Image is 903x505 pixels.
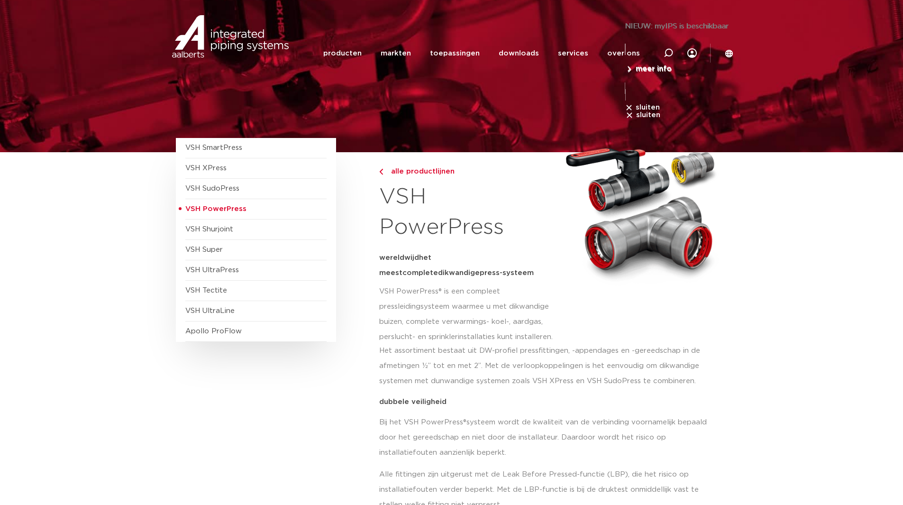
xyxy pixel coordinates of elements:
span: het meest [379,254,431,276]
p: dubbele veiligheid [379,398,721,405]
span: wereldwijd [379,254,419,261]
a: VSH Super [185,246,223,253]
a: VSH Shurjoint [185,226,233,233]
a: sluiten [625,111,660,119]
p: VSH PowerPress® is een compleet pressleidingsysteem waarmee u met dikwandige buizen, complete ver... [379,284,557,345]
img: chevron-right.svg [379,169,383,175]
span: systeem wordt de kwaliteit van de verbinding voornamelijk bepaald door het gereedschap en niet do... [379,419,707,456]
a: meer info [625,65,672,74]
a: VSH Tectite [185,287,227,294]
span: Bij het VSH PowerPress [379,419,463,426]
a: VSH SmartPress [185,144,242,151]
a: VSH XPress [185,165,227,172]
h1: VSH PowerPress [379,182,557,243]
span: meer info [636,66,672,73]
a: VSH SudoPress [185,185,239,192]
a: alle productlijnen [379,166,557,177]
span: ® [463,419,466,426]
span: VSH PowerPress [185,205,246,212]
span: dikwandige [438,269,480,276]
span: complete [402,269,438,276]
span: press-systeem [480,269,534,276]
span: sluiten [636,111,660,119]
span: NIEUW: myIPS is beschikbaar [625,23,729,30]
span: alle productlijnen [385,168,455,175]
a: VSH UltraPress [185,266,239,274]
a: VSH UltraLine [185,307,235,314]
p: Het assortiment bestaat uit DW-profiel pressfittingen, -appendages en -gereedschap in de afmeting... [379,343,721,389]
a: Apollo ProFlow [185,328,242,335]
